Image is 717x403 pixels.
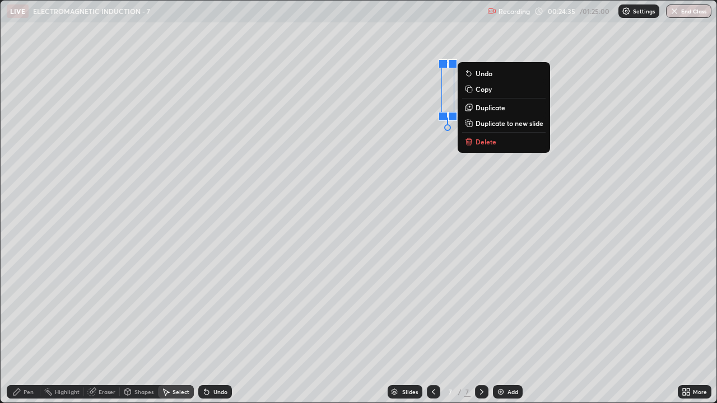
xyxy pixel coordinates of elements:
p: Settings [633,8,655,14]
img: add-slide-button [496,387,505,396]
button: Delete [462,135,546,148]
div: Pen [24,389,34,395]
div: Add [508,389,518,395]
img: end-class-cross [670,7,679,16]
img: class-settings-icons [622,7,631,16]
button: Undo [462,67,546,80]
p: LIVE [10,7,25,16]
div: More [693,389,707,395]
div: Highlight [55,389,80,395]
div: Eraser [99,389,115,395]
button: Copy [462,82,546,96]
p: Duplicate to new slide [476,119,543,128]
p: Duplicate [476,103,505,112]
p: Copy [476,85,492,93]
div: Shapes [134,389,153,395]
button: Duplicate [462,101,546,114]
p: ELECTROMAGNETIC INDUCTION - 7 [33,7,150,16]
div: 7 [464,387,471,397]
p: Delete [476,137,496,146]
div: Slides [402,389,418,395]
div: Select [173,389,189,395]
div: / [458,388,462,395]
div: 7 [445,388,456,395]
button: End Class [666,4,711,18]
button: Duplicate to new slide [462,116,546,130]
div: Undo [213,389,227,395]
p: Recording [499,7,530,16]
img: recording.375f2c34.svg [487,7,496,16]
p: Undo [476,69,492,78]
